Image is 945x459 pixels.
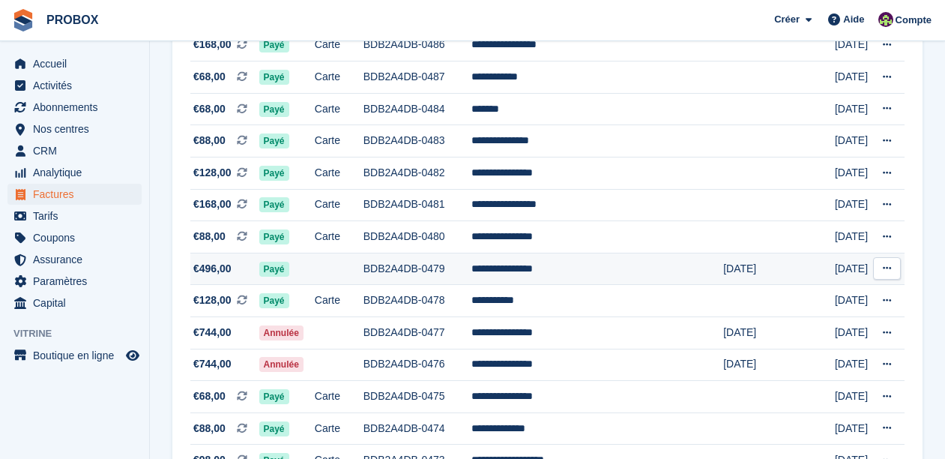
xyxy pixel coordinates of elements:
span: Annulée [259,325,304,340]
span: €744,00 [193,356,232,372]
a: menu [7,53,142,74]
span: Assurance [33,249,123,270]
td: [DATE] [835,381,871,413]
td: Carte [315,29,363,61]
span: Créer [774,12,800,27]
td: [DATE] [835,29,871,61]
td: [DATE] [835,93,871,125]
a: Boutique d'aperçu [124,346,142,364]
img: Jackson Collins [878,12,893,27]
span: Accueil [33,53,123,74]
td: BDB2A4DB-0474 [363,412,471,445]
td: Carte [315,61,363,94]
td: [DATE] [835,285,871,317]
td: [DATE] [835,189,871,221]
span: Payé [259,262,289,277]
span: Payé [259,389,289,404]
span: €128,00 [193,292,232,308]
a: menu [7,97,142,118]
a: menu [7,227,142,248]
td: Carte [315,189,363,221]
span: Factures [33,184,123,205]
a: menu [7,249,142,270]
td: Carte [315,93,363,125]
td: [DATE] [835,157,871,190]
span: Boutique en ligne [33,345,123,366]
span: Payé [259,166,289,181]
span: €68,00 [193,101,226,117]
a: menu [7,184,142,205]
td: [DATE] [723,253,835,285]
td: [DATE] [835,349,871,381]
a: menu [7,345,142,366]
span: €68,00 [193,388,226,404]
td: BDB2A4DB-0480 [363,221,471,253]
td: Carte [315,125,363,157]
span: Compte [896,13,932,28]
a: menu [7,271,142,292]
span: Nos centres [33,118,123,139]
span: Capital [33,292,123,313]
td: Carte [315,221,363,253]
td: [DATE] [835,316,871,349]
td: [DATE] [723,349,835,381]
td: BDB2A4DB-0484 [363,93,471,125]
span: €168,00 [193,196,232,212]
img: stora-icon-8386f47178a22dfd0bd8f6a31ec36ba5ce8667c1dd55bd0f319d3a0aa187defe.svg [12,9,34,31]
td: Carte [315,285,363,317]
span: Payé [259,70,289,85]
td: BDB2A4DB-0486 [363,29,471,61]
td: [DATE] [835,61,871,94]
span: Abonnements [33,97,123,118]
td: BDB2A4DB-0479 [363,253,471,285]
span: €128,00 [193,165,232,181]
td: [DATE] [835,221,871,253]
span: Activités [33,75,123,96]
a: PROBOX [40,7,104,32]
span: Coupons [33,227,123,248]
a: menu [7,162,142,183]
span: €496,00 [193,261,232,277]
span: Vitrine [13,326,149,341]
td: Carte [315,381,363,413]
span: €88,00 [193,421,226,436]
td: BDB2A4DB-0476 [363,349,471,381]
span: Payé [259,37,289,52]
td: [DATE] [835,125,871,157]
span: Payé [259,102,289,117]
td: [DATE] [723,316,835,349]
a: menu [7,140,142,161]
span: €88,00 [193,229,226,244]
span: €744,00 [193,325,232,340]
td: [DATE] [835,253,871,285]
span: Payé [259,133,289,148]
span: €168,00 [193,37,232,52]
td: BDB2A4DB-0477 [363,316,471,349]
td: BDB2A4DB-0483 [363,125,471,157]
td: BDB2A4DB-0478 [363,285,471,317]
span: Tarifs [33,205,123,226]
span: Payé [259,293,289,308]
span: Aide [843,12,864,27]
td: [DATE] [835,412,871,445]
td: Carte [315,412,363,445]
td: BDB2A4DB-0487 [363,61,471,94]
td: BDB2A4DB-0475 [363,381,471,413]
td: BDB2A4DB-0482 [363,157,471,190]
td: Carte [315,157,363,190]
span: Payé [259,421,289,436]
span: CRM [33,140,123,161]
td: BDB2A4DB-0481 [363,189,471,221]
a: menu [7,205,142,226]
span: €88,00 [193,133,226,148]
span: Payé [259,229,289,244]
span: Analytique [33,162,123,183]
a: menu [7,75,142,96]
a: menu [7,292,142,313]
span: €68,00 [193,69,226,85]
span: Paramètres [33,271,123,292]
span: Payé [259,197,289,212]
a: menu [7,118,142,139]
span: Annulée [259,357,304,372]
